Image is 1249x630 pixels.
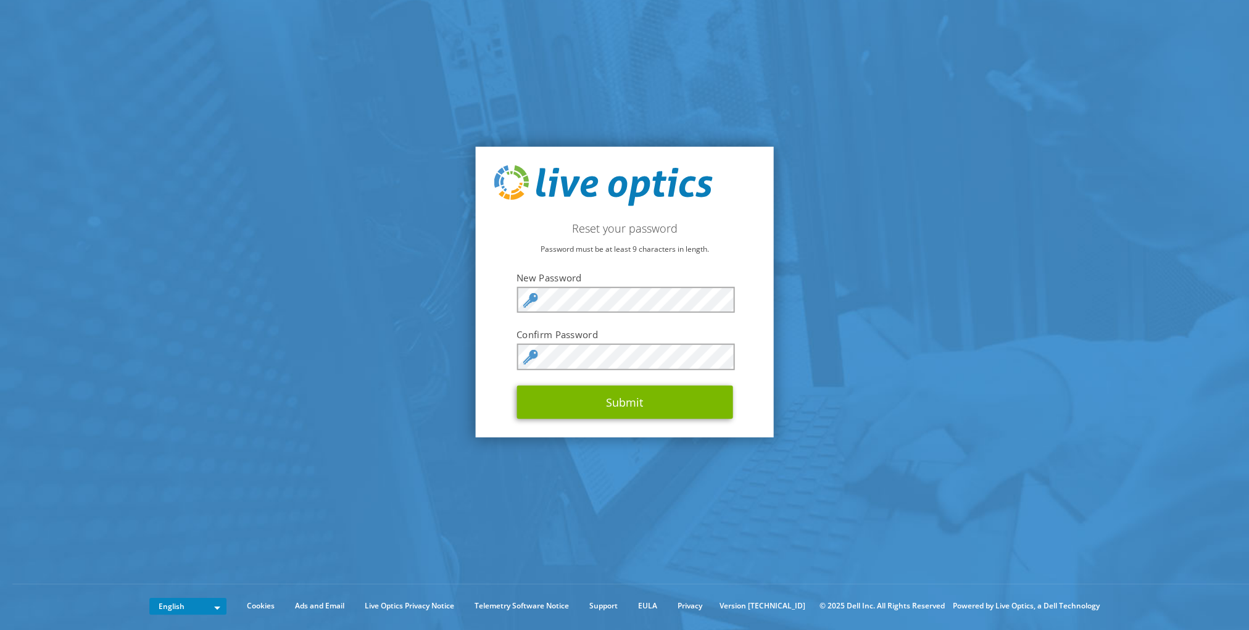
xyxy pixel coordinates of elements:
[580,599,627,613] a: Support
[286,599,354,613] a: Ads and Email
[813,599,951,613] li: © 2025 Dell Inc. All Rights Reserved
[517,271,732,284] label: New Password
[494,242,755,256] p: Password must be at least 9 characters in length.
[713,599,811,613] li: Version [TECHNICAL_ID]
[668,599,712,613] a: Privacy
[494,165,713,206] img: live_optics_svg.svg
[629,599,666,613] a: EULA
[355,599,463,613] a: Live Optics Privacy Notice
[494,222,755,235] h2: Reset your password
[465,599,578,613] a: Telemetry Software Notice
[238,599,284,613] a: Cookies
[517,328,732,341] label: Confirm Password
[953,599,1100,613] li: Powered by Live Optics, a Dell Technology
[517,385,732,418] button: Submit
